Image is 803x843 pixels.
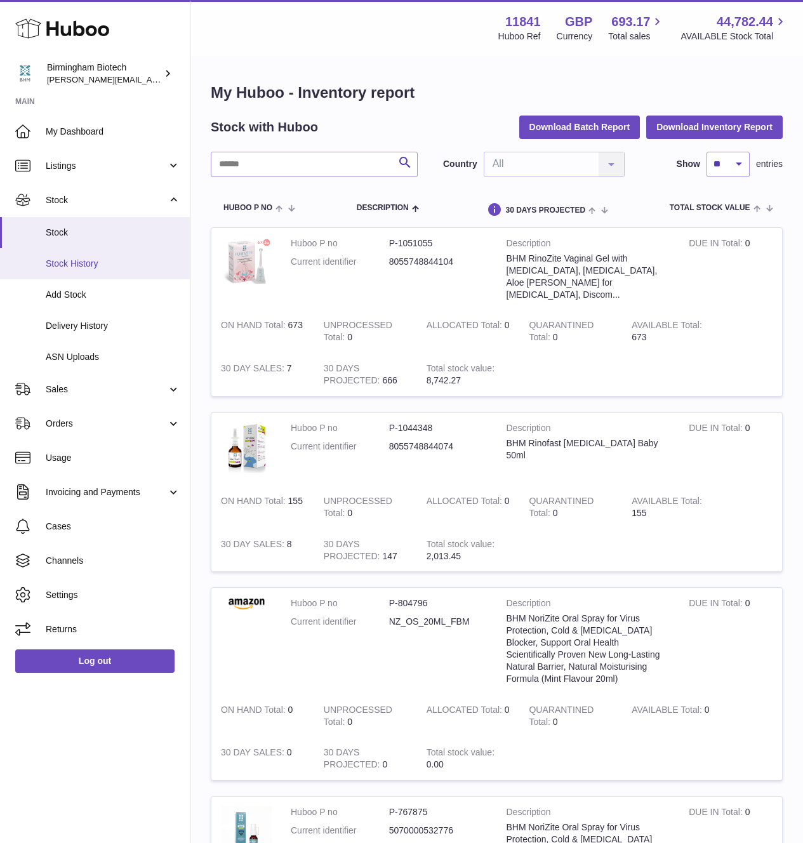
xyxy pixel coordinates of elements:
td: 673 [622,310,725,353]
span: Returns [46,623,180,635]
a: 44,782.44 AVAILABLE Stock Total [680,13,788,43]
td: 8 [211,529,314,572]
td: 0 [679,413,782,486]
span: Stock [46,194,167,206]
span: Settings [46,589,180,601]
span: entries [756,158,783,170]
td: 0 [211,737,314,780]
strong: UNPROCESSED Total [324,496,392,521]
span: Usage [46,452,180,464]
dt: Huboo P no [291,597,389,609]
strong: Description [507,422,670,437]
dt: Current identifier [291,256,389,268]
strong: DUE IN Total [689,423,745,436]
td: 0 [314,737,417,780]
dd: P-804796 [389,597,488,609]
span: Cases [46,521,180,533]
strong: AVAILABLE Total [632,496,702,509]
strong: UNPROCESSED Total [324,320,392,345]
td: 155 [622,486,725,529]
span: Description [357,204,409,212]
strong: AVAILABLE Total [632,320,702,333]
strong: DUE IN Total [689,238,745,251]
div: Birmingham Biotech [47,62,161,86]
strong: Total stock value [427,539,494,552]
span: 0.00 [427,759,444,769]
span: My Dashboard [46,126,180,138]
a: Log out [15,649,175,672]
strong: 30 DAYS PROJECTED [324,363,383,388]
strong: Description [507,806,670,821]
dt: Huboo P no [291,806,389,818]
strong: GBP [565,13,592,30]
strong: 30 DAY SALES [221,363,287,376]
img: product image [221,422,272,473]
span: Sales [46,383,167,395]
label: Show [677,158,700,170]
div: BHM RinoZite Vaginal Gel with [MEDICAL_DATA], [MEDICAL_DATA], Aloe [PERSON_NAME] for [MEDICAL_DAT... [507,253,670,301]
span: Channels [46,555,180,567]
span: 0 [553,717,558,727]
strong: DUE IN Total [689,598,745,611]
td: 0 [679,228,782,310]
td: 0 [622,694,725,738]
h1: My Huboo - Inventory report [211,83,783,103]
img: product image [221,597,272,609]
span: Listings [46,160,167,172]
strong: UNPROCESSED Total [324,705,392,730]
img: product image [221,237,272,288]
td: 0 [417,486,520,529]
span: Orders [46,418,167,430]
span: AVAILABLE Stock Total [680,30,788,43]
strong: ALLOCATED Total [427,320,505,333]
td: 155 [211,486,314,529]
td: 0 [417,310,520,353]
span: Total sales [608,30,665,43]
img: m.hsu@birminghambiotech.co.uk [15,64,34,83]
strong: QUARANTINED Total [529,320,594,345]
span: 2,013.45 [427,551,461,561]
dd: 8055748844104 [389,256,488,268]
strong: 30 DAYS PROJECTED [324,747,383,773]
strong: ON HAND Total [221,705,288,718]
span: Total stock value [670,204,750,212]
dd: P-767875 [389,806,488,818]
strong: ALLOCATED Total [427,496,505,509]
strong: Description [507,237,670,253]
dt: Current identifier [291,441,389,453]
strong: AVAILABLE Total [632,705,704,718]
a: 693.17 Total sales [608,13,665,43]
button: Download Inventory Report [646,116,783,138]
span: Stock History [46,258,180,270]
td: 0 [417,694,520,738]
strong: 11841 [505,13,541,30]
td: 0 [314,486,417,529]
dd: 5070000532776 [389,825,488,837]
dd: P-1051055 [389,237,488,249]
div: Huboo Ref [498,30,541,43]
dd: P-1044348 [389,422,488,434]
span: 0 [553,332,558,342]
div: BHM Rinofast [MEDICAL_DATA] Baby 50ml [507,437,670,461]
div: Currency [557,30,593,43]
strong: ON HAND Total [221,320,288,333]
dd: NZ_OS_20ML_FBM [389,616,488,628]
span: Delivery History [46,320,180,332]
dt: Current identifier [291,616,389,628]
dd: 8055748844074 [389,441,488,453]
strong: ON HAND Total [221,496,288,509]
strong: DUE IN Total [689,807,745,820]
strong: QUARANTINED Total [529,705,594,730]
button: Download Batch Report [519,116,640,138]
h2: Stock with Huboo [211,119,318,136]
span: 44,782.44 [717,13,773,30]
dt: Huboo P no [291,422,389,434]
td: 147 [314,529,417,572]
dt: Huboo P no [291,237,389,249]
td: 0 [314,694,417,738]
span: 30 DAYS PROJECTED [505,206,585,215]
span: Huboo P no [223,204,272,212]
span: 693.17 [611,13,650,30]
strong: 30 DAY SALES [221,747,287,760]
td: 7 [211,353,314,396]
